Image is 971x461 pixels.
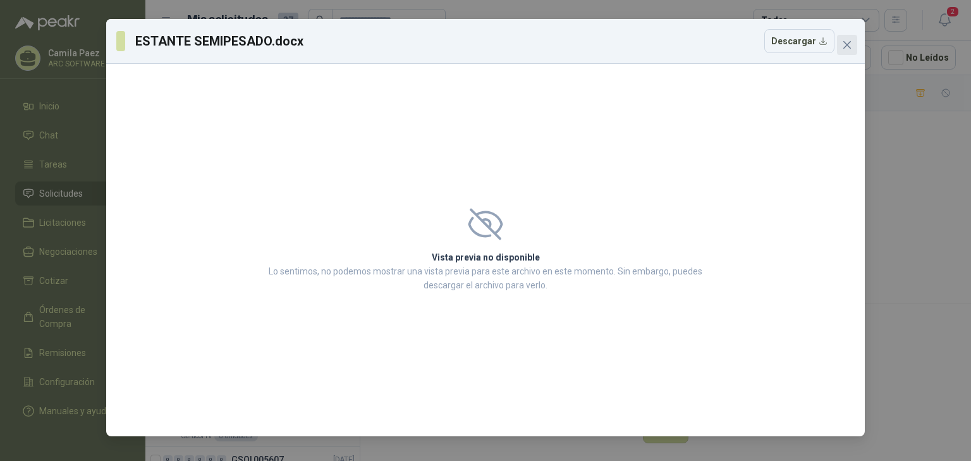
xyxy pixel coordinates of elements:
[837,35,857,55] button: Close
[265,250,706,264] h2: Vista previa no disponible
[265,264,706,292] p: Lo sentimos, no podemos mostrar una vista previa para este archivo en este momento. Sin embargo, ...
[764,29,834,53] button: Descargar
[135,32,305,51] h3: ESTANTE SEMIPESADO.docx
[842,40,852,50] span: close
